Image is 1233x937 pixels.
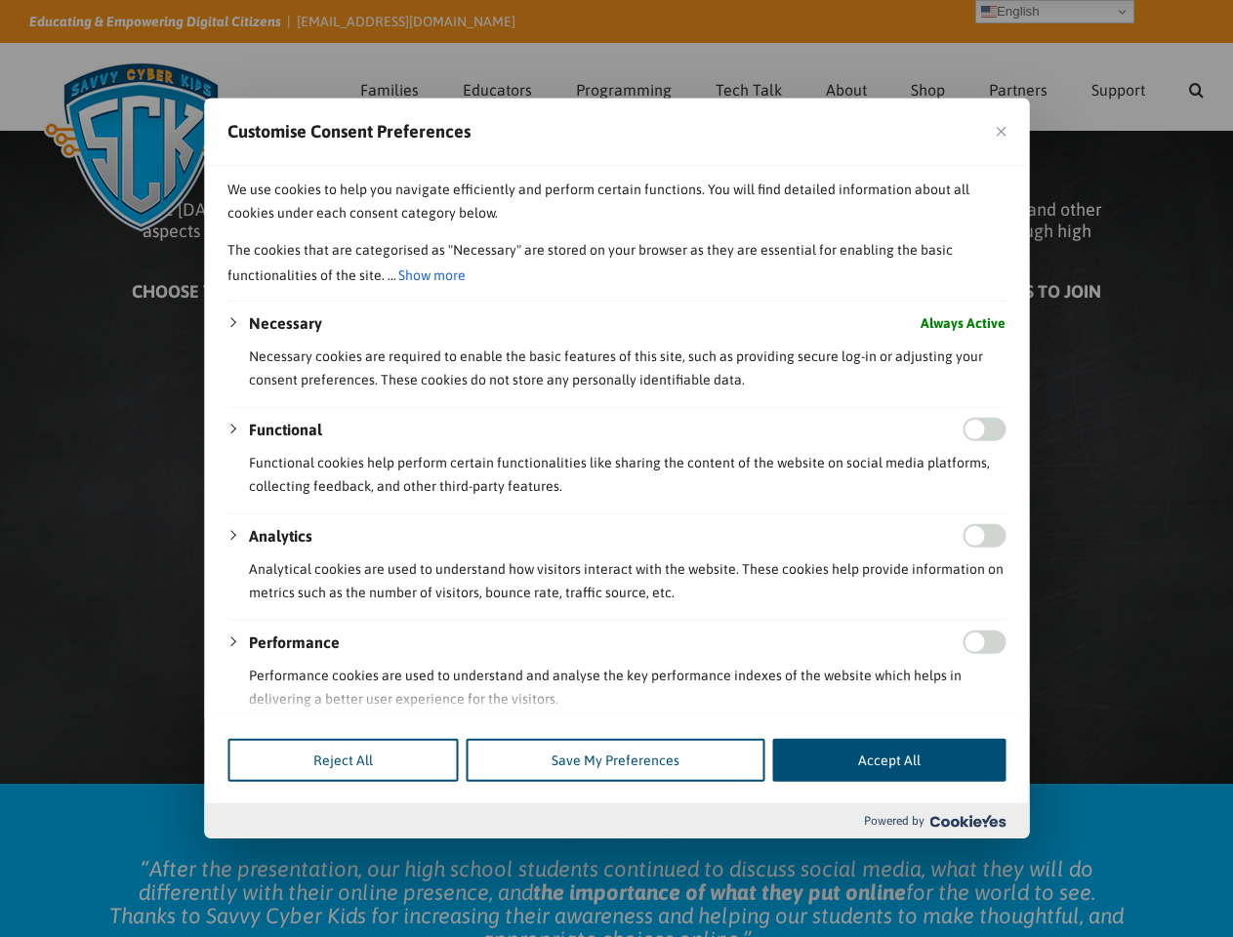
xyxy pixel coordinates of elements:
img: Close [996,127,1006,137]
button: Necessary [249,311,322,335]
input: Enable Analytics [963,524,1006,548]
p: Necessary cookies are required to enable the basic features of this site, such as providing secur... [249,345,1006,391]
p: Performance cookies are used to understand and analyse the key performance indexes of the website... [249,664,1006,711]
span: Always Active [921,311,1006,335]
p: Analytical cookies are used to understand how visitors interact with the website. These cookies h... [249,557,1006,604]
span: Customise Consent Preferences [227,120,471,143]
input: Enable Functional [963,418,1006,441]
button: Show more [396,262,468,289]
button: Save My Preferences [466,739,764,782]
img: Cookieyes logo [929,815,1006,828]
input: Enable Performance [963,631,1006,654]
p: Functional cookies help perform certain functionalities like sharing the content of the website o... [249,451,1006,498]
p: We use cookies to help you navigate efficiently and perform certain functions. You will find deta... [227,178,1006,224]
button: Performance [249,631,340,654]
button: Accept All [772,739,1006,782]
div: Powered by [204,803,1029,838]
button: Analytics [249,524,312,548]
button: Reject All [227,739,458,782]
button: Functional [249,418,322,441]
p: The cookies that are categorised as "Necessary" are stored on your browser as they are essential ... [227,238,1006,289]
